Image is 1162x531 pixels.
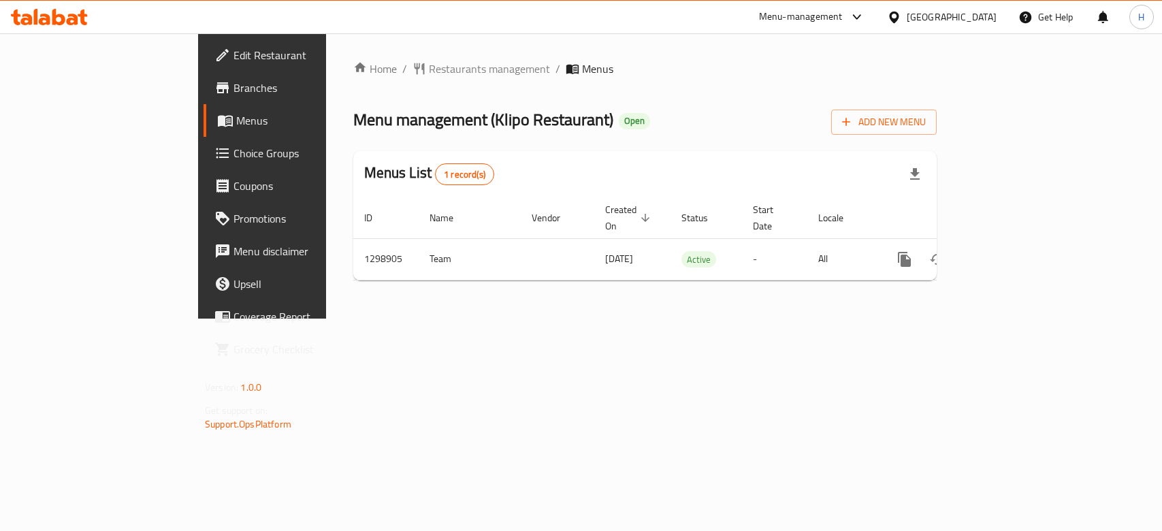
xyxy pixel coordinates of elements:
[899,158,931,191] div: Export file
[430,210,471,226] span: Name
[204,104,392,137] a: Menus
[233,210,381,227] span: Promotions
[435,163,494,185] div: Total records count
[842,114,926,131] span: Add New Menu
[753,202,791,234] span: Start Date
[1138,10,1144,25] span: H
[364,210,390,226] span: ID
[204,170,392,202] a: Coupons
[233,341,381,357] span: Grocery Checklist
[759,9,843,25] div: Menu-management
[907,10,997,25] div: [GEOGRAPHIC_DATA]
[419,238,521,280] td: Team
[619,115,650,127] span: Open
[364,163,494,185] h2: Menus List
[233,47,381,63] span: Edit Restaurant
[831,110,937,135] button: Add New Menu
[204,137,392,170] a: Choice Groups
[532,210,578,226] span: Vendor
[236,112,381,129] span: Menus
[204,71,392,104] a: Branches
[742,238,807,280] td: -
[402,61,407,77] li: /
[233,308,381,325] span: Coverage Report
[204,202,392,235] a: Promotions
[807,238,877,280] td: All
[413,61,550,77] a: Restaurants management
[233,276,381,292] span: Upsell
[921,243,954,276] button: Change Status
[233,243,381,259] span: Menu disclaimer
[681,210,726,226] span: Status
[204,268,392,300] a: Upsell
[204,235,392,268] a: Menu disclaimer
[205,402,268,419] span: Get support on:
[605,250,633,268] span: [DATE]
[681,251,716,268] div: Active
[888,243,921,276] button: more
[240,379,261,396] span: 1.0.0
[877,197,1030,239] th: Actions
[204,333,392,366] a: Grocery Checklist
[233,145,381,161] span: Choice Groups
[818,210,861,226] span: Locale
[429,61,550,77] span: Restaurants management
[582,61,613,77] span: Menus
[204,39,392,71] a: Edit Restaurant
[681,252,716,268] span: Active
[204,300,392,333] a: Coverage Report
[605,202,654,234] span: Created On
[619,113,650,129] div: Open
[353,197,1030,280] table: enhanced table
[233,178,381,194] span: Coupons
[436,168,494,181] span: 1 record(s)
[353,61,937,77] nav: breadcrumb
[205,415,291,433] a: Support.OpsPlatform
[205,379,238,396] span: Version:
[233,80,381,96] span: Branches
[353,104,613,135] span: Menu management ( Klipo Restaurant )
[555,61,560,77] li: /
